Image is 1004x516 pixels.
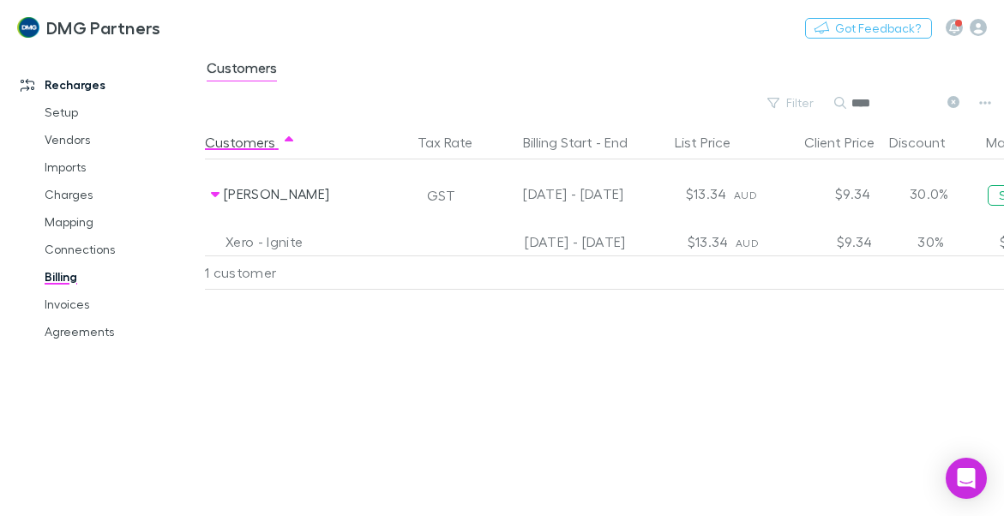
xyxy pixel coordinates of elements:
div: 30.0% [878,159,981,228]
a: DMG Partners [7,7,171,48]
span: Customers [207,59,277,81]
div: Open Intercom Messenger [946,458,987,499]
div: [DATE] - [DATE] [484,159,624,228]
button: Client Price [804,125,895,159]
button: Filter [759,93,824,113]
div: Xero - Ignite [225,228,404,255]
a: Vendors [27,126,214,153]
div: [PERSON_NAME] [224,159,406,228]
span: AUD [736,237,759,249]
h3: DMG Partners [46,17,161,38]
a: Connections [27,236,214,263]
a: Charges [27,181,214,208]
button: GST [419,182,463,209]
div: 30% [880,228,983,255]
a: Invoices [27,291,214,318]
a: Billing [27,263,214,291]
button: Customers [205,125,296,159]
button: List Price [675,125,751,159]
a: Setup [27,99,214,126]
div: 1 customer [205,255,411,290]
div: $9.34 [777,228,880,255]
a: Imports [27,153,214,181]
div: $13.34 [633,228,736,255]
button: Discount [889,125,966,159]
button: Tax Rate [418,125,493,159]
img: DMG Partners's Logo [17,17,39,38]
a: Mapping [27,208,214,236]
a: Agreements [27,318,214,345]
button: Got Feedback? [805,18,932,39]
div: $13.34 [631,159,734,228]
a: Recharges [3,71,214,99]
div: $9.34 [775,159,878,228]
button: Billing Start - End [523,125,648,159]
span: AUD [734,189,757,201]
div: [DATE] - [DATE] [478,228,633,255]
